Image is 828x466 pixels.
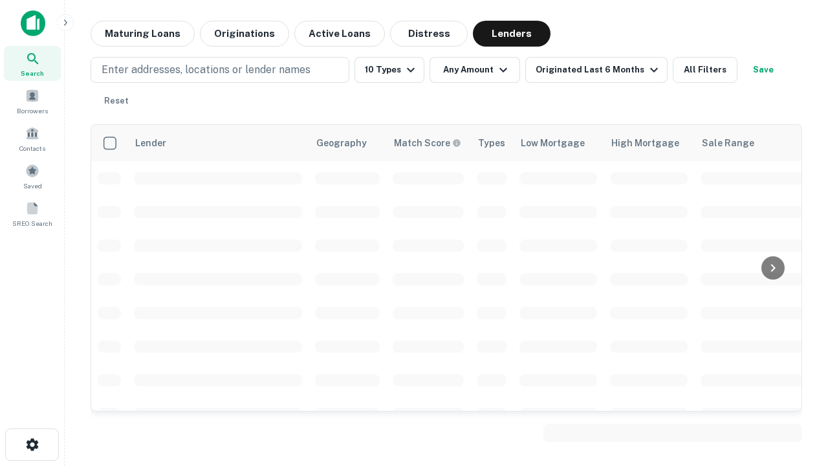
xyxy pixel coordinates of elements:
span: Contacts [19,143,45,153]
div: Sale Range [702,135,754,151]
button: Enter addresses, locations or lender names [91,57,349,83]
th: Capitalize uses an advanced AI algorithm to match your search with the best lender. The match sco... [386,125,470,161]
button: Originated Last 6 Months [525,57,668,83]
button: Originations [200,21,289,47]
p: Enter addresses, locations or lender names [102,62,310,78]
img: capitalize-icon.png [21,10,45,36]
div: Geography [316,135,367,151]
th: Lender [127,125,309,161]
a: SREO Search [4,196,61,231]
th: Types [470,125,513,161]
th: Geography [309,125,386,161]
button: Active Loans [294,21,385,47]
span: Search [21,68,44,78]
div: Types [478,135,505,151]
button: Save your search to get updates of matches that match your search criteria. [743,57,784,83]
button: Reset [96,88,137,114]
a: Search [4,46,61,81]
span: Borrowers [17,105,48,116]
a: Contacts [4,121,61,156]
div: Lender [135,135,166,151]
iframe: Chat Widget [763,362,828,425]
span: Saved [23,181,42,191]
div: Capitalize uses an advanced AI algorithm to match your search with the best lender. The match sco... [394,136,461,150]
a: Borrowers [4,83,61,118]
button: Distress [390,21,468,47]
th: Low Mortgage [513,125,604,161]
div: Low Mortgage [521,135,585,151]
button: Lenders [473,21,550,47]
button: Any Amount [430,57,520,83]
button: All Filters [673,57,737,83]
h6: Match Score [394,136,459,150]
a: Saved [4,159,61,194]
th: High Mortgage [604,125,694,161]
div: High Mortgage [611,135,679,151]
th: Sale Range [694,125,811,161]
button: 10 Types [354,57,424,83]
div: Originated Last 6 Months [536,62,662,78]
button: Maturing Loans [91,21,195,47]
span: SREO Search [12,218,52,228]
